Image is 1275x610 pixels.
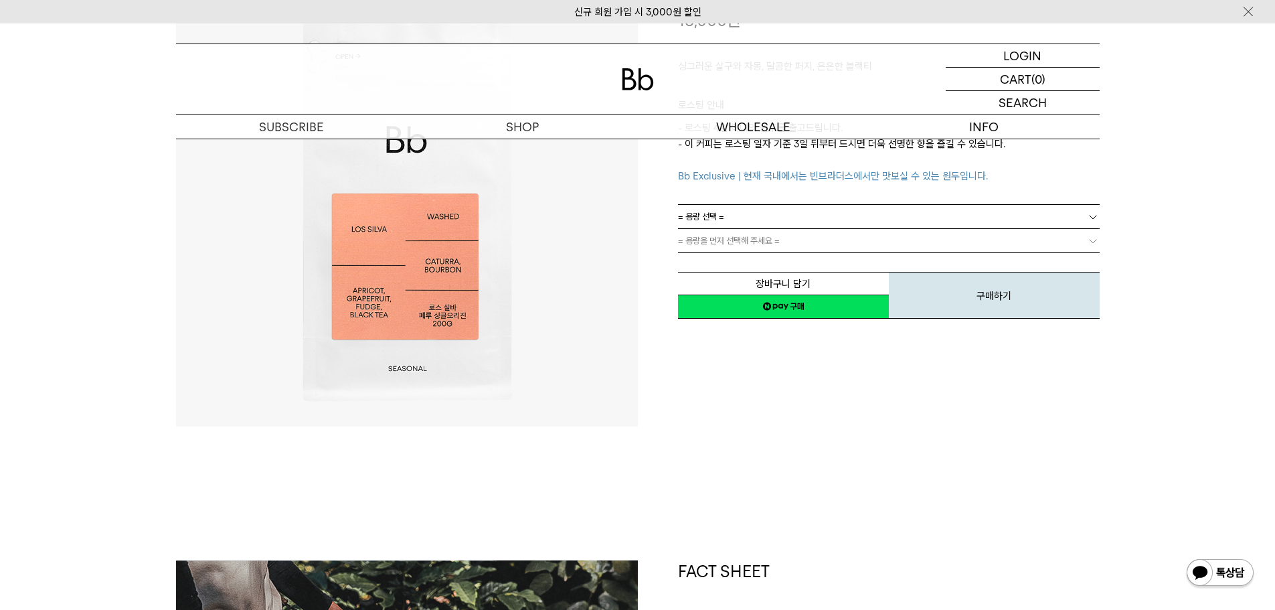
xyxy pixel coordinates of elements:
a: SUBSCRIBE [176,115,407,139]
p: SEARCH [999,91,1047,115]
span: = 용량 선택 = [678,205,724,228]
a: CART (0) [946,68,1100,91]
span: = 용량을 먼저 선택해 주세요 = [678,229,780,252]
a: 신규 회원 가입 시 3,000원 할인 [574,6,701,18]
p: INFO [869,115,1100,139]
p: LOGIN [1003,44,1041,67]
p: - 로스팅 4일 이내의 원두를 출고드립니다. - 이 커피는 로스팅 일자 기준 3일 뒤부터 드시면 더욱 선명한 향을 즐길 수 있습니다. [678,120,1100,184]
p: (0) [1031,68,1045,90]
a: 새창 [678,295,889,319]
button: 구매하기 [889,272,1100,319]
p: WHOLESALE [638,115,869,139]
span: Bb Exclusive | 현재 국내에서는 빈브라더스에서만 맛보실 수 있는 원두입니다. [678,170,988,182]
img: 로고 [622,68,654,90]
button: 장바구니 담기 [678,272,889,295]
p: CART [1000,68,1031,90]
a: LOGIN [946,44,1100,68]
a: SHOP [407,115,638,139]
img: 카카오톡 채널 1:1 채팅 버튼 [1185,558,1255,590]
